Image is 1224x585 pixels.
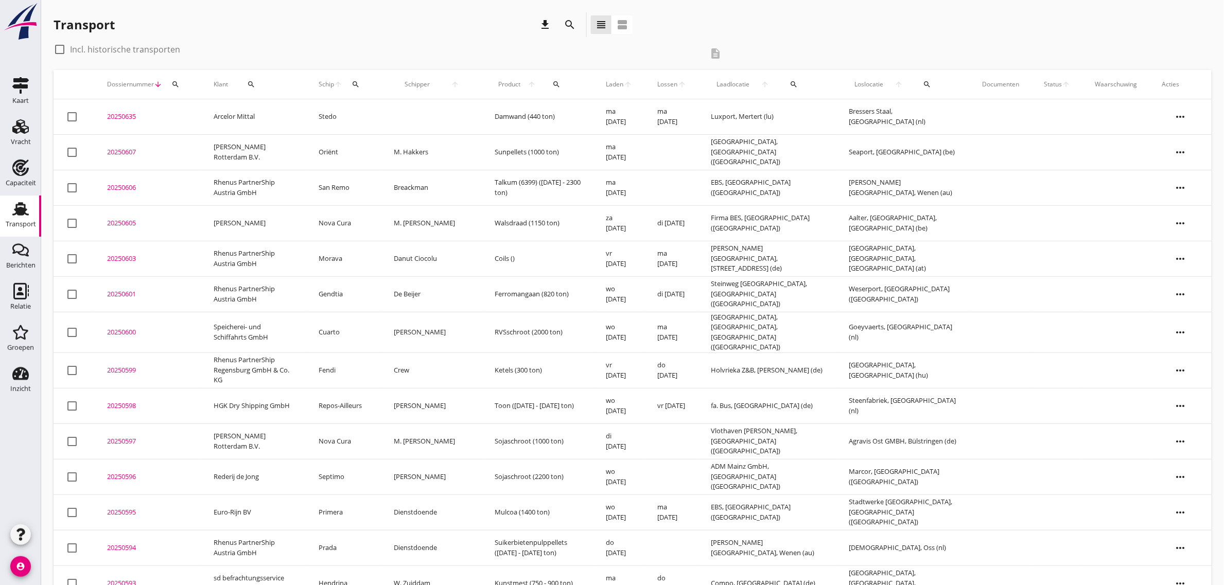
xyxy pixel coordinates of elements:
[923,80,932,88] i: search
[306,241,381,276] td: Morava
[201,352,306,388] td: Rhenus PartnerShip Regensburg GmbH & Co. KG
[381,276,483,312] td: De Beijer
[699,241,837,276] td: [PERSON_NAME] [GEOGRAPHIC_DATA], [STREET_ADDRESS] (de)
[1166,318,1195,347] i: more_horiz
[645,241,698,276] td: ma [DATE]
[1044,80,1062,89] span: Status
[836,388,970,423] td: Steenfabriek, [GEOGRAPHIC_DATA] (nl)
[381,494,483,530] td: Dienstdoende
[201,170,306,205] td: Rhenus PartnerShip Austria GmbH
[70,44,180,55] label: Incl. historische transporten
[836,170,970,205] td: [PERSON_NAME] [GEOGRAPHIC_DATA], Wenen (au)
[306,205,381,241] td: Nova Cura
[593,388,645,423] td: wo [DATE]
[11,138,31,145] div: Vracht
[645,352,698,388] td: do [DATE]
[107,543,189,553] div: 20250594
[54,16,115,33] div: Transport
[10,385,31,392] div: Inzicht
[381,134,483,170] td: M. Hakkers
[645,99,698,135] td: ma [DATE]
[645,388,698,423] td: vr [DATE]
[306,134,381,170] td: Oriënt
[1166,138,1195,167] i: more_horiz
[381,170,483,205] td: Breackman
[107,147,189,157] div: 20250607
[107,327,189,338] div: 20250600
[755,80,775,88] i: arrow_upward
[306,388,381,423] td: Repos-Ailleurs
[381,388,483,423] td: [PERSON_NAME]
[10,303,31,310] div: Relatie
[306,312,381,352] td: Cuarto
[564,19,576,31] i: search
[836,494,970,530] td: Stadtwerke [GEOGRAPHIC_DATA], [GEOGRAPHIC_DATA] ([GEOGRAPHIC_DATA])
[107,472,189,482] div: 20250596
[836,241,970,276] td: [GEOGRAPHIC_DATA], [GEOGRAPHIC_DATA], [GEOGRAPHIC_DATA] (at)
[595,19,607,31] i: view_headline
[645,312,698,352] td: ma [DATE]
[624,80,633,88] i: arrow_upward
[1166,534,1195,562] i: more_horiz
[107,507,189,518] div: 20250595
[593,241,645,276] td: vr [DATE]
[836,205,970,241] td: Aalter, [GEOGRAPHIC_DATA], [GEOGRAPHIC_DATA] (be)
[593,352,645,388] td: vr [DATE]
[1166,463,1195,491] i: more_horiz
[699,423,837,459] td: Vlothaven [PERSON_NAME], [GEOGRAPHIC_DATA] ([GEOGRAPHIC_DATA])
[836,312,970,352] td: Goeyvaerts, [GEOGRAPHIC_DATA] (nl)
[699,276,837,312] td: Steinweg [GEOGRAPHIC_DATA], [GEOGRAPHIC_DATA] ([GEOGRAPHIC_DATA])
[836,423,970,459] td: Agravis Ost GMBH, Bülstringen (de)
[107,218,189,228] div: 20250605
[107,401,189,411] div: 20250598
[107,80,154,89] span: Dossiernummer
[836,276,970,312] td: Weserport, [GEOGRAPHIC_DATA] ([GEOGRAPHIC_DATA])
[889,80,908,88] i: arrow_upward
[201,99,306,135] td: Arcelor Mittal
[201,241,306,276] td: Rhenus PartnerShip Austria GmbH
[616,19,628,31] i: view_agenda
[6,262,36,269] div: Berichten
[657,80,678,89] span: Lossen
[107,183,189,193] div: 20250606
[381,312,483,352] td: [PERSON_NAME]
[1062,80,1071,88] i: arrow_upward
[983,80,1020,89] div: Documenten
[790,80,798,88] i: search
[699,530,837,565] td: [PERSON_NAME] [GEOGRAPHIC_DATA], Wenen (au)
[394,80,441,89] span: Schipper
[593,205,645,241] td: za [DATE]
[836,134,970,170] td: Seaport, [GEOGRAPHIC_DATA] (be)
[201,205,306,241] td: [PERSON_NAME]
[201,459,306,494] td: Rederij de Jong
[483,423,593,459] td: Sojaschroot (1000 ton)
[201,276,306,312] td: Rhenus PartnerShip Austria GmbH
[201,312,306,352] td: Speicherei- und Schiffahrts GmbH
[381,459,483,494] td: [PERSON_NAME]
[593,312,645,352] td: wo [DATE]
[524,80,540,88] i: arrow_upward
[154,80,162,88] i: arrow_downward
[381,530,483,565] td: Dienstdoende
[10,556,31,577] i: account_circle
[645,494,698,530] td: ma [DATE]
[711,80,756,89] span: Laadlocatie
[319,80,334,89] span: Schip
[483,276,593,312] td: Ferromangaan (820 ton)
[483,99,593,135] td: Damwand (440 ton)
[483,459,593,494] td: Sojaschroot (2200 ton)
[441,80,470,88] i: arrow_upward
[1166,427,1195,456] i: more_horiz
[201,388,306,423] td: HGK Dry Shipping GmbH
[306,99,381,135] td: Stedo
[306,494,381,530] td: Primera
[699,459,837,494] td: ADM Mainz GmbH, [GEOGRAPHIC_DATA] ([GEOGRAPHIC_DATA])
[483,494,593,530] td: Mulcoa (1400 ton)
[1166,498,1195,527] i: more_horiz
[107,254,189,264] div: 20250603
[593,494,645,530] td: wo [DATE]
[306,459,381,494] td: Septimo
[483,352,593,388] td: Ketels (300 ton)
[381,241,483,276] td: Danut Ciocolu
[201,530,306,565] td: Rhenus PartnerShip Austria GmbH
